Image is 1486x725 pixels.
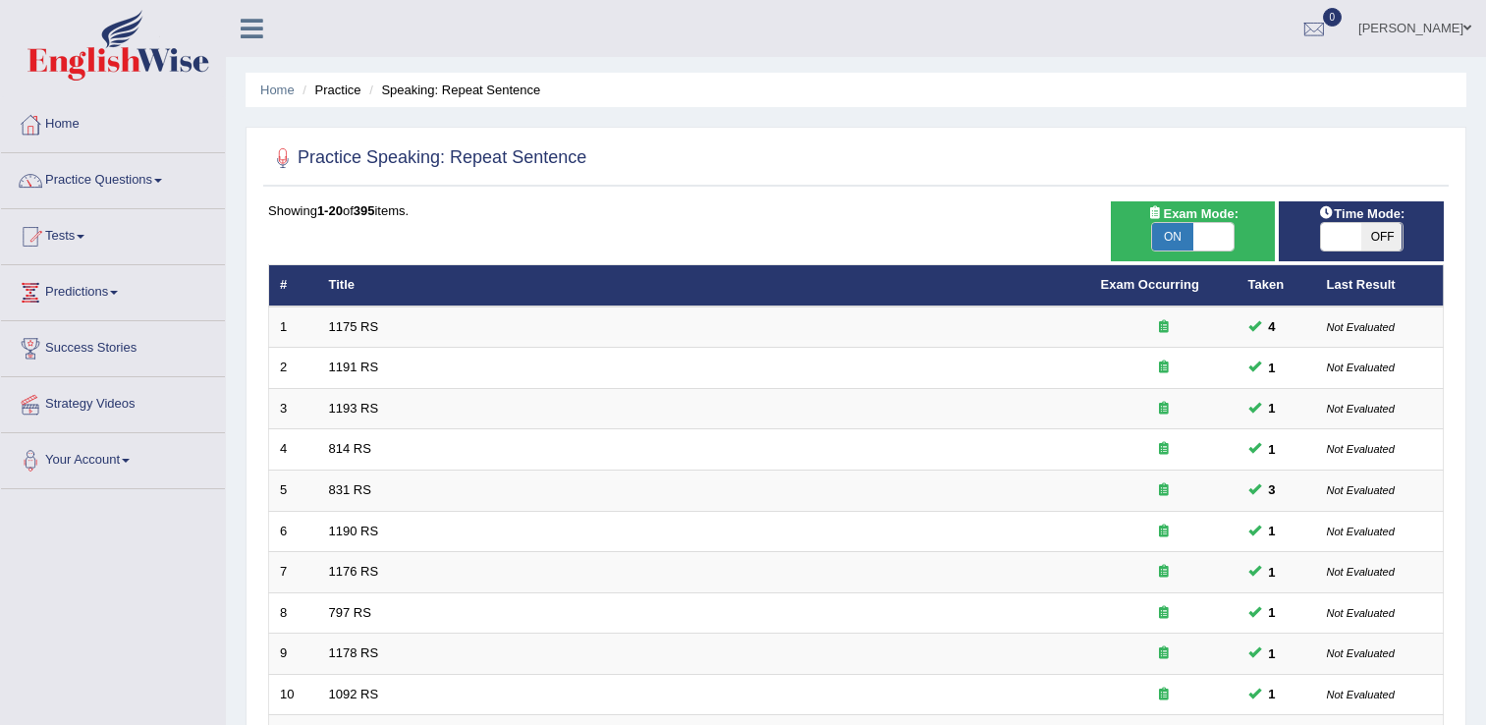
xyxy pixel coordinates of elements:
[1101,604,1227,623] div: Exam occurring question
[1261,398,1284,418] span: You can still take this question
[269,429,318,471] td: 4
[1310,203,1412,224] span: Time Mode:
[1101,277,1199,292] a: Exam Occurring
[329,441,371,456] a: 814 RS
[329,524,379,538] a: 1190 RS
[1327,526,1395,537] small: Not Evaluated
[260,83,295,97] a: Home
[329,564,379,579] a: 1176 RS
[1361,223,1403,251] span: OFF
[317,203,343,218] b: 1-20
[1327,607,1395,619] small: Not Evaluated
[1261,316,1284,337] span: You can still take this question
[1238,265,1316,307] th: Taken
[1327,403,1395,415] small: Not Evaluated
[318,265,1090,307] th: Title
[329,645,379,660] a: 1178 RS
[1327,443,1395,455] small: Not Evaluated
[329,319,379,334] a: 1175 RS
[1327,689,1395,700] small: Not Evaluated
[1,377,225,426] a: Strategy Videos
[1323,8,1343,27] span: 0
[1261,479,1284,500] span: You can still take this question
[1101,644,1227,663] div: Exam occurring question
[1152,223,1193,251] span: ON
[1327,484,1395,496] small: Not Evaluated
[1327,362,1395,373] small: Not Evaluated
[298,81,360,99] li: Practice
[268,143,586,173] h2: Practice Speaking: Repeat Sentence
[1316,265,1444,307] th: Last Result
[1261,521,1284,541] span: You can still take this question
[268,201,1444,220] div: Showing of items.
[1101,359,1227,377] div: Exam occurring question
[1327,566,1395,578] small: Not Evaluated
[269,511,318,552] td: 6
[1111,201,1276,261] div: Show exams occurring in exams
[329,687,379,701] a: 1092 RS
[1261,684,1284,704] span: You can still take this question
[1101,400,1227,418] div: Exam occurring question
[269,634,318,675] td: 9
[364,81,540,99] li: Speaking: Repeat Sentence
[1261,439,1284,460] span: You can still take this question
[1101,523,1227,541] div: Exam occurring question
[1,97,225,146] a: Home
[1327,647,1395,659] small: Not Evaluated
[1327,321,1395,333] small: Not Evaluated
[269,348,318,389] td: 2
[1101,440,1227,459] div: Exam occurring question
[1101,318,1227,337] div: Exam occurring question
[1,265,225,314] a: Predictions
[1,153,225,202] a: Practice Questions
[1261,643,1284,664] span: You can still take this question
[1101,686,1227,704] div: Exam occurring question
[329,360,379,374] a: 1191 RS
[269,592,318,634] td: 8
[1261,602,1284,623] span: You can still take this question
[1139,203,1245,224] span: Exam Mode:
[1,209,225,258] a: Tests
[269,388,318,429] td: 3
[329,605,371,620] a: 797 RS
[269,552,318,593] td: 7
[1,321,225,370] a: Success Stories
[269,265,318,307] th: #
[1261,562,1284,583] span: You can still take this question
[269,307,318,348] td: 1
[1101,563,1227,582] div: Exam occurring question
[329,482,371,497] a: 831 RS
[354,203,375,218] b: 395
[1261,358,1284,378] span: You can still take this question
[1,433,225,482] a: Your Account
[1101,481,1227,500] div: Exam occurring question
[269,674,318,715] td: 10
[329,401,379,416] a: 1193 RS
[269,471,318,512] td: 5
